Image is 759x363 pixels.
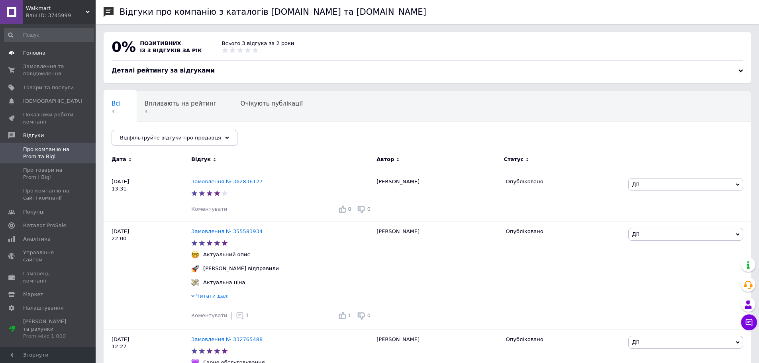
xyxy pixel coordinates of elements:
span: Дата [112,156,126,163]
span: із 3 відгуків за рік [140,47,202,53]
div: Опубліковано [506,178,622,185]
span: Дії [632,181,639,187]
span: Замовлення та повідомлення [23,63,74,77]
div: Всього 3 відгука за 2 роки [222,40,294,47]
span: 1 [246,312,249,318]
div: Ваш ID: 3745999 [26,12,96,19]
span: Відгуки [23,132,44,139]
img: :rocket: [191,265,199,273]
div: Опубліковано [506,228,622,235]
span: Коментувати [191,312,227,318]
span: Відгук [191,156,211,163]
span: Маркет [23,291,43,298]
span: Дії [632,339,639,345]
div: [PERSON_NAME] відправили [201,265,281,272]
span: 1 [348,312,351,318]
span: Про компанію на Prom та Bigl [23,146,74,160]
div: 1 [236,312,249,320]
span: позитивних [140,40,181,46]
span: Walkmart [26,5,86,12]
div: Актуальна ціна [201,279,247,286]
span: Покупці [23,208,45,216]
div: [DATE] 22:00 [104,222,191,330]
div: Коментувати [191,206,227,213]
span: Впливають на рейтинг [145,100,217,107]
img: :nerd_face: [191,251,199,259]
span: Коментувати [191,206,227,212]
span: Головна [23,49,45,57]
span: 3 [112,109,121,115]
div: Читати далі [191,292,373,302]
span: Деталі рейтингу за відгуками [112,67,215,74]
span: Очікують публікації [241,100,303,107]
span: Опубліковані без комен... [112,130,192,137]
span: Управління сайтом [23,249,74,263]
img: :money_with_wings: [191,279,199,286]
div: Деталі рейтингу за відгуками [112,67,743,75]
span: Каталог ProSale [23,222,66,229]
input: Пошук [4,28,94,42]
span: 0% [112,39,136,55]
span: 0 [367,206,371,212]
div: Опубліковано [506,336,622,343]
button: Чат з покупцем [741,314,757,330]
span: Читати далі [196,293,229,299]
span: Про товари на Prom і Bigl [23,167,74,181]
div: Актуальний опис [201,251,252,258]
div: Prom мікс 1 000 [23,333,74,340]
span: Автор [377,156,394,163]
span: [PERSON_NAME] та рахунки [23,318,74,340]
span: 0 [367,312,371,318]
span: 0 [348,206,351,212]
span: Показники роботи компанії [23,111,74,126]
div: [PERSON_NAME] [373,172,502,222]
span: [DEMOGRAPHIC_DATA] [23,98,82,105]
span: Про компанію на сайті компанії [23,187,74,202]
a: Замовлення № 355583934 [191,228,263,234]
a: Замовлення № 332765488 [191,336,263,342]
div: Коментувати [191,312,227,319]
span: Товари та послуги [23,84,74,91]
span: 3 [145,109,217,115]
div: [DATE] 13:31 [104,172,191,222]
div: Опубліковані без коментаря [104,122,208,152]
span: Гаманець компанії [23,270,74,285]
div: [PERSON_NAME] [373,222,502,330]
a: Замовлення № 362836127 [191,179,263,184]
span: Всі [112,100,121,107]
span: Дії [632,231,639,237]
span: Налаштування [23,304,64,312]
span: Відфільтруйте відгуки про продавця [120,135,221,141]
span: Аналітика [23,235,51,243]
span: Статус [504,156,524,163]
h1: Відгуки про компанію з каталогів [DOMAIN_NAME] та [DOMAIN_NAME] [120,7,426,17]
